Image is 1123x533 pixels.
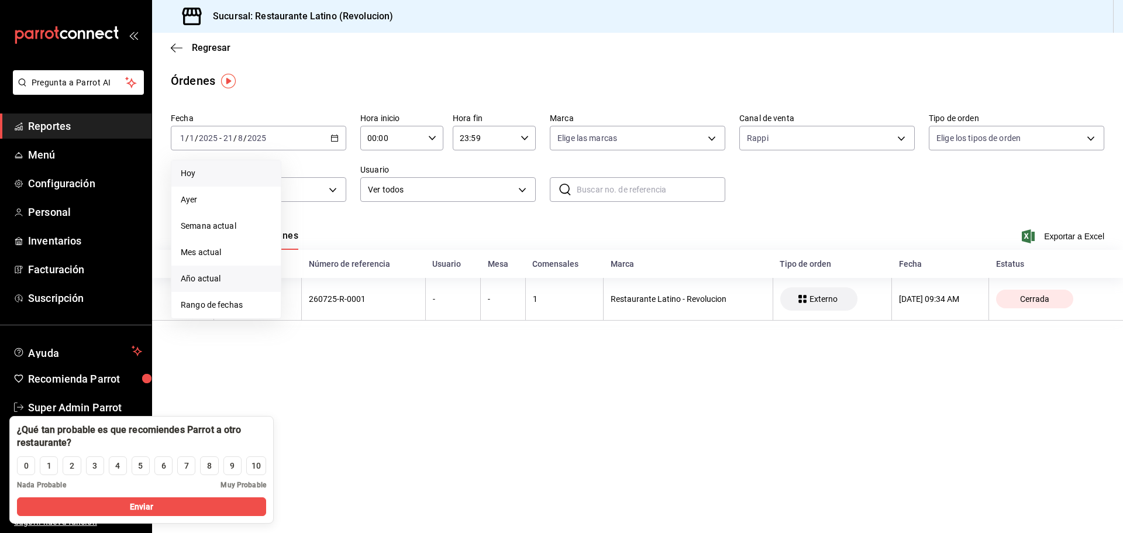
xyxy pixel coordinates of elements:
[132,456,150,475] button: 5
[13,70,144,95] button: Pregunta a Parrot AI
[805,294,842,304] span: Externo
[237,133,243,143] input: --
[360,114,443,122] label: Hora inicio
[198,133,218,143] input: ----
[550,114,725,122] label: Marca
[996,259,1104,269] div: Estatus
[28,118,142,134] span: Reportes
[223,456,242,475] button: 9
[368,184,514,196] span: Ver todos
[28,176,142,191] span: Configuración
[195,133,198,143] span: /
[184,460,189,472] div: 7
[171,72,215,90] div: Órdenes
[129,30,138,40] button: open_drawer_menu
[192,42,230,53] span: Regresar
[28,344,127,358] span: Ayuda
[611,294,765,304] div: Restaurante Latino - Revolucion
[32,77,126,89] span: Pregunta a Parrot AI
[488,259,519,269] div: Mesa
[115,460,120,472] div: 4
[28,400,142,415] span: Super Admin Parrot
[177,456,195,475] button: 7
[181,273,271,285] span: Año actual
[432,259,474,269] div: Usuario
[181,299,271,311] span: Rango de fechas
[309,259,418,269] div: Número de referencia
[28,290,142,306] span: Suscripción
[109,456,127,475] button: 4
[488,294,518,304] div: -
[185,133,189,143] span: /
[181,194,271,206] span: Ayer
[63,456,81,475] button: 2
[246,456,266,475] button: 10
[360,166,536,174] label: Usuario
[936,132,1021,144] span: Elige los tipos de orden
[154,456,173,475] button: 6
[739,114,915,122] label: Canal de venta
[17,456,35,475] button: 0
[1024,229,1104,243] button: Exportar a Excel
[221,74,236,88] img: Tooltip marker
[40,456,58,475] button: 1
[233,133,237,143] span: /
[28,204,142,220] span: Personal
[1015,294,1054,304] span: Cerrada
[780,259,885,269] div: Tipo de orden
[171,42,230,53] button: Regresar
[611,259,766,269] div: Marca
[247,133,267,143] input: ----
[189,133,195,143] input: --
[433,294,474,304] div: -
[533,294,597,304] div: 1
[243,133,247,143] span: /
[130,501,154,513] span: Enviar
[577,178,725,201] input: Buscar no. de referencia
[28,233,142,249] span: Inventarios
[200,456,218,475] button: 8
[309,294,418,304] div: 260725-R-0001
[181,167,271,180] span: Hoy
[17,480,66,490] span: Nada Probable
[207,460,212,472] div: 8
[92,460,97,472] div: 3
[24,460,29,472] div: 0
[28,262,142,277] span: Facturación
[17,424,266,449] div: ¿Qué tan probable es que recomiendes Parrot a otro restaurante?
[204,9,393,23] h3: Sucursal: Restaurante Latino (Revolucion)
[17,497,266,516] button: Enviar
[86,456,104,475] button: 3
[47,460,51,472] div: 1
[557,132,617,144] span: Elige las marcas
[219,133,222,143] span: -
[747,132,769,144] span: Rappi
[453,114,536,122] label: Hora fin
[70,460,74,472] div: 2
[180,133,185,143] input: --
[532,259,597,269] div: Comensales
[899,259,982,269] div: Fecha
[223,133,233,143] input: --
[252,460,261,472] div: 10
[161,460,166,472] div: 6
[929,114,1104,122] label: Tipo de orden
[171,114,346,122] label: Fecha
[28,147,142,163] span: Menú
[28,371,142,387] span: Recomienda Parrot
[230,460,235,472] div: 9
[221,480,266,490] span: Muy Probable
[138,460,143,472] div: 5
[8,85,144,97] a: Pregunta a Parrot AI
[181,220,271,232] span: Semana actual
[899,294,981,304] div: [DATE] 09:34 AM
[181,246,271,259] span: Mes actual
